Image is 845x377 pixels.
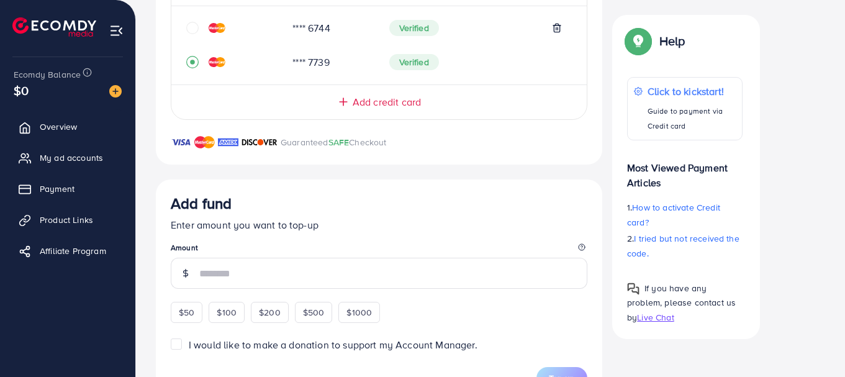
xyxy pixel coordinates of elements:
[627,232,739,260] span: I tried but not received the code.
[217,306,237,319] span: $100
[9,207,126,232] a: Product Links
[40,214,93,226] span: Product Links
[186,56,199,68] svg: record circle
[389,54,439,70] span: Verified
[353,95,421,109] span: Add credit card
[40,245,106,257] span: Affiliate Program
[14,81,29,99] span: $0
[171,194,232,212] h3: Add fund
[627,282,736,323] span: If you have any problem, please contact us by
[303,306,325,319] span: $500
[9,145,126,170] a: My ad accounts
[189,338,477,352] span: I would like to make a donation to support my Account Manager.
[40,183,75,195] span: Payment
[171,217,587,232] p: Enter amount you want to top-up
[209,57,225,67] img: credit
[627,200,743,230] p: 1.
[659,34,685,48] p: Help
[9,176,126,201] a: Payment
[14,68,81,81] span: Ecomdy Balance
[627,231,743,261] p: 2.
[648,104,736,134] p: Guide to payment via Credit card
[171,242,587,258] legend: Amount
[627,30,649,52] img: Popup guide
[328,136,350,148] span: SAFE
[209,23,225,33] img: credit
[171,135,191,150] img: brand
[218,135,238,150] img: brand
[109,85,122,98] img: image
[242,135,278,150] img: brand
[281,135,387,150] p: Guaranteed Checkout
[186,22,199,34] svg: circle
[389,20,439,36] span: Verified
[792,321,836,368] iframe: Chat
[9,114,126,139] a: Overview
[259,306,281,319] span: $200
[179,306,194,319] span: $50
[40,120,77,133] span: Overview
[9,238,126,263] a: Affiliate Program
[194,135,215,150] img: brand
[627,150,743,190] p: Most Viewed Payment Articles
[40,152,103,164] span: My ad accounts
[109,24,124,38] img: menu
[627,201,720,229] span: How to activate Credit card?
[12,17,96,37] img: logo
[648,84,736,99] p: Click to kickstart!
[627,283,639,295] img: Popup guide
[346,306,372,319] span: $1000
[637,311,674,323] span: Live Chat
